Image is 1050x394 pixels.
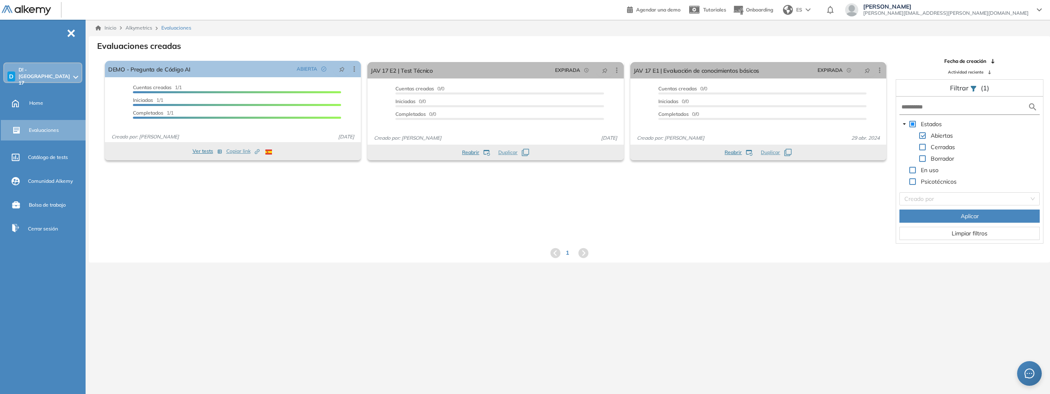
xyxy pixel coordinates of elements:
[796,6,802,14] span: ES
[297,65,317,73] span: ABIERTA
[636,7,681,13] span: Agendar una demo
[783,5,793,15] img: world
[950,84,970,92] span: Filtrar
[462,149,479,156] span: Reabrir
[395,111,426,117] span: Completados
[863,10,1029,16] span: [PERSON_NAME][EMAIL_ADDRESS][PERSON_NAME][DOMAIN_NAME]
[929,154,956,164] span: Borrador
[226,147,260,155] span: Copiar link
[566,249,569,257] span: 1
[848,134,883,142] span: 29 abr. 2024
[29,127,59,134] span: Evaluaciones
[193,146,222,156] button: Ver tests
[981,83,989,93] span: (1)
[847,68,852,73] span: field-time
[125,25,152,31] span: Alkymetrics
[28,225,58,233] span: Cerrar sesión
[133,84,182,90] span: 1/1
[703,7,726,13] span: Tutoriales
[961,212,979,221] span: Aplicar
[133,110,163,116] span: Completados
[335,133,358,141] span: [DATE]
[133,84,172,90] span: Cuentas creadas
[395,85,434,92] span: Cuentas creadas
[226,146,260,156] button: Copiar link
[931,143,955,151] span: Cerradas
[1024,369,1034,378] span: message
[761,149,780,156] span: Duplicar
[921,120,942,128] span: Estados
[28,154,68,161] span: Catálogo de tests
[929,142,957,152] span: Cerradas
[733,1,773,19] button: Onboarding
[627,4,681,14] a: Agendar una demo
[108,133,182,141] span: Creado por: [PERSON_NAME]
[921,166,938,174] span: En uso
[658,98,678,104] span: Iniciadas
[806,8,811,12] img: arrow
[863,3,1029,10] span: [PERSON_NAME]
[1028,102,1038,112] img: search icon
[658,111,689,117] span: Completados
[929,131,955,141] span: Abiertas
[321,67,326,71] span: check-circle
[596,64,614,77] button: pushpin
[108,61,190,77] a: DEMO - Pregunta de Código AI
[555,67,580,74] span: EXPIRADA
[29,201,66,209] span: Bolsa de trabajo
[634,62,760,78] a: JAV 17 E1 | Evaluación de conocimientos básicos
[948,69,983,75] span: Actividad reciente
[2,5,51,16] img: Logo
[395,98,426,104] span: 0/0
[133,97,163,103] span: 1/1
[899,210,1040,223] button: Aplicar
[818,67,843,74] span: EXPIRADA
[658,111,699,117] span: 0/0
[371,62,433,78] a: JAV 17 E2 | Test Técnico
[598,134,620,142] span: [DATE]
[658,85,697,92] span: Cuentas creadas
[658,85,707,92] span: 0/0
[133,97,153,103] span: Iniciadas
[371,134,445,142] span: Creado por: [PERSON_NAME]
[498,149,518,156] span: Duplicar
[944,58,986,65] span: Fecha de creación
[9,73,14,80] span: D
[265,150,272,154] img: ESP
[919,165,940,175] span: En uso
[29,99,43,107] span: Home
[28,177,73,185] span: Comunidad Alkemy
[95,24,116,32] a: Inicio
[395,111,436,117] span: 0/0
[931,132,953,139] span: Abiertas
[921,178,957,185] span: Psicotécnicos
[133,110,174,116] span: 1/1
[634,134,708,142] span: Creado por: [PERSON_NAME]
[858,64,876,77] button: pushpin
[919,177,958,187] span: Psicotécnicos
[584,68,589,73] span: field-time
[931,155,954,162] span: Borrador
[952,229,987,238] span: Limpiar filtros
[864,67,870,74] span: pushpin
[97,41,181,51] h3: Evaluaciones creadas
[899,227,1040,240] button: Limpiar filtros
[395,85,444,92] span: 0/0
[658,98,689,104] span: 0/0
[395,98,416,104] span: Iniciadas
[746,7,773,13] span: Onboarding
[498,149,529,156] button: Duplicar
[902,122,906,126] span: caret-down
[339,66,345,72] span: pushpin
[725,149,742,156] span: Reabrir
[161,24,191,32] span: Evaluaciones
[761,149,792,156] button: Duplicar
[602,67,608,74] span: pushpin
[725,149,753,156] button: Reabrir
[19,67,72,86] span: D! - [GEOGRAPHIC_DATA] 17
[462,149,490,156] button: Reabrir
[919,119,943,129] span: Estados
[333,62,351,76] button: pushpin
